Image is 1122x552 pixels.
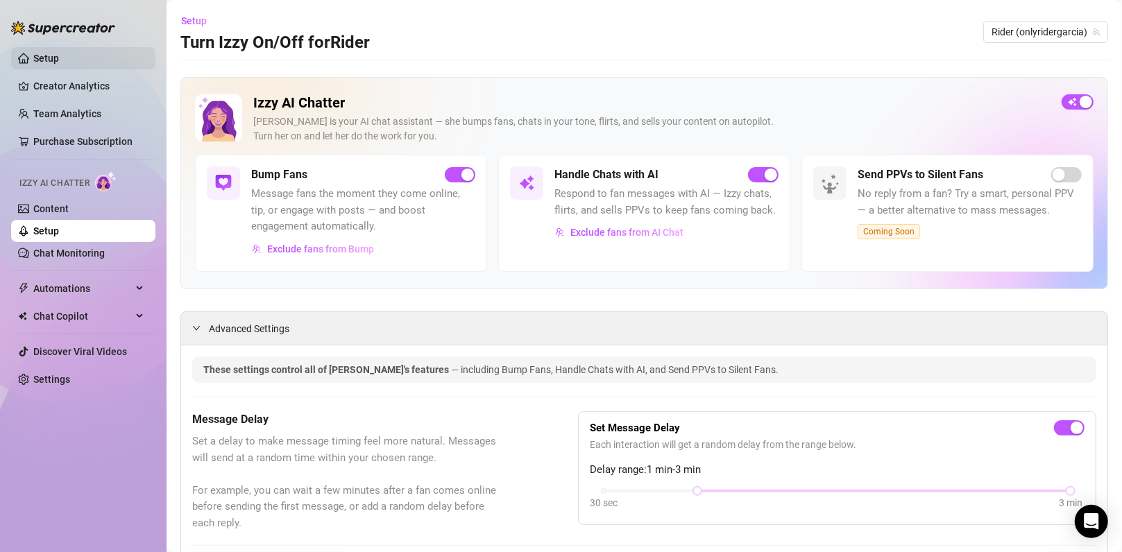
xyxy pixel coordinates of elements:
img: Izzy AI Chatter [195,94,242,141]
a: Creator Analytics [33,75,144,97]
span: Rider (onlyridergarcia) [992,21,1100,42]
h2: Izzy AI Chatter [253,94,1051,112]
span: Izzy AI Chatter [19,177,90,190]
span: Respond to fan messages with AI — Izzy chats, flirts, and sells PPVs to keep fans coming back. [554,186,779,218]
a: Team Analytics [33,108,101,119]
a: Content [33,203,69,214]
span: team [1092,28,1100,36]
div: expanded [192,320,209,336]
span: Automations [33,277,132,300]
a: Setup [33,225,59,236]
div: 3 min [1059,495,1082,510]
span: Set a delay to make message timing feel more natural. Messages will send at a random time within ... [192,433,509,531]
span: Delay range: 1 min - 3 min [590,462,1085,478]
img: Chat Copilot [18,311,27,321]
h5: Send PPVs to Silent Fans [858,166,983,183]
a: Settings [33,374,70,385]
span: Exclude fans from Bump [267,243,374,255]
img: svg%3e [518,175,535,191]
span: Each interaction will get a random delay from the range below. [590,437,1085,452]
span: thunderbolt [18,283,29,294]
span: No reply from a fan? Try a smart, personal PPV — a better alternative to mass messages. [858,186,1082,218]
h5: Message Delay [192,411,509,428]
strong: Set Message Delay [590,422,680,434]
span: Message fans the moment they come online, tip, or engage with posts — and boost engagement automa... [251,186,475,235]
img: silent-fans-ppv-o-N6Mmdf.svg [821,174,843,196]
span: These settings control all of [PERSON_NAME]'s features [203,364,451,375]
span: Setup [181,15,207,26]
div: [PERSON_NAME] is your AI chat assistant — she bumps fans, chats in your tone, flirts, and sells y... [253,114,1051,144]
a: Chat Monitoring [33,248,105,259]
button: Exclude fans from AI Chat [554,221,684,243]
a: Discover Viral Videos [33,346,127,357]
span: Advanced Settings [209,321,289,336]
div: 30 sec [590,495,618,510]
button: Setup [180,10,218,32]
h5: Bump Fans [251,166,307,183]
span: Chat Copilot [33,305,132,327]
span: — including Bump Fans, Handle Chats with AI, and Send PPVs to Silent Fans. [451,364,779,375]
a: Setup [33,53,59,64]
img: svg%3e [252,244,262,254]
img: logo-BBDzfeDw.svg [11,21,115,35]
div: Open Intercom Messenger [1075,505,1108,538]
img: svg%3e [555,227,565,237]
h5: Handle Chats with AI [554,166,658,183]
button: Exclude fans from Bump [251,238,375,260]
span: expanded [192,324,201,332]
img: svg%3e [215,175,232,191]
img: AI Chatter [95,171,117,191]
a: Purchase Subscription [33,136,133,147]
h3: Turn Izzy On/Off for Rider [180,32,370,54]
span: Coming Soon [858,224,920,239]
span: Exclude fans from AI Chat [570,227,683,238]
